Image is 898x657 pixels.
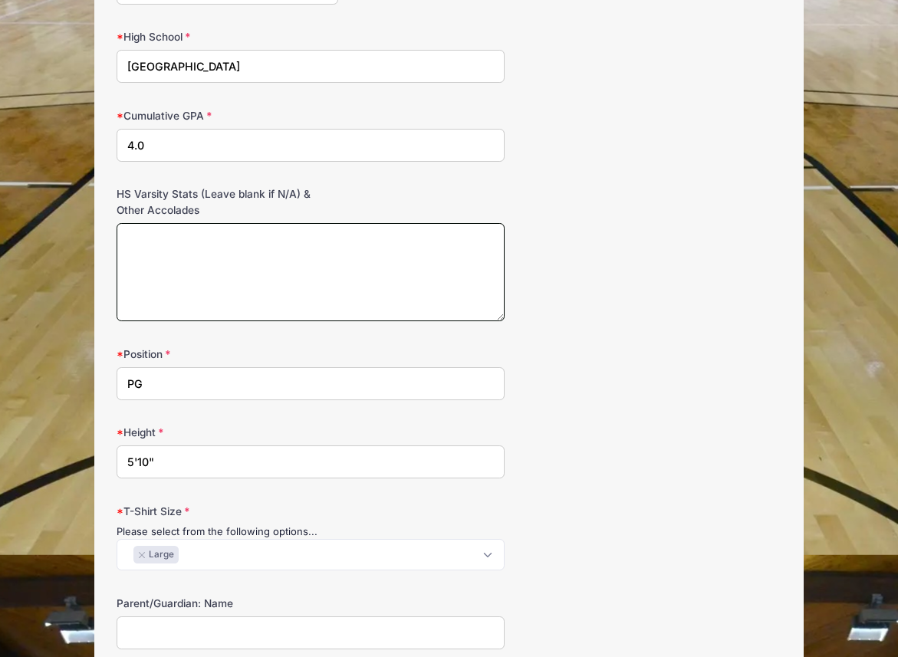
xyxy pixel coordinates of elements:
[117,108,338,123] label: Cumulative GPA
[117,186,338,218] label: HS Varsity Stats (Leave blank if N/A) & Other Accolades
[117,425,338,440] label: Height
[117,29,338,44] label: High School
[117,347,338,362] label: Position
[149,548,174,562] span: Large
[137,552,146,558] button: Remove item
[117,524,505,540] div: Please select from the following options...
[117,596,338,611] label: Parent/Guardian: Name
[133,546,179,563] li: Large
[117,504,338,519] label: T-Shirt Size
[125,547,133,561] textarea: Search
